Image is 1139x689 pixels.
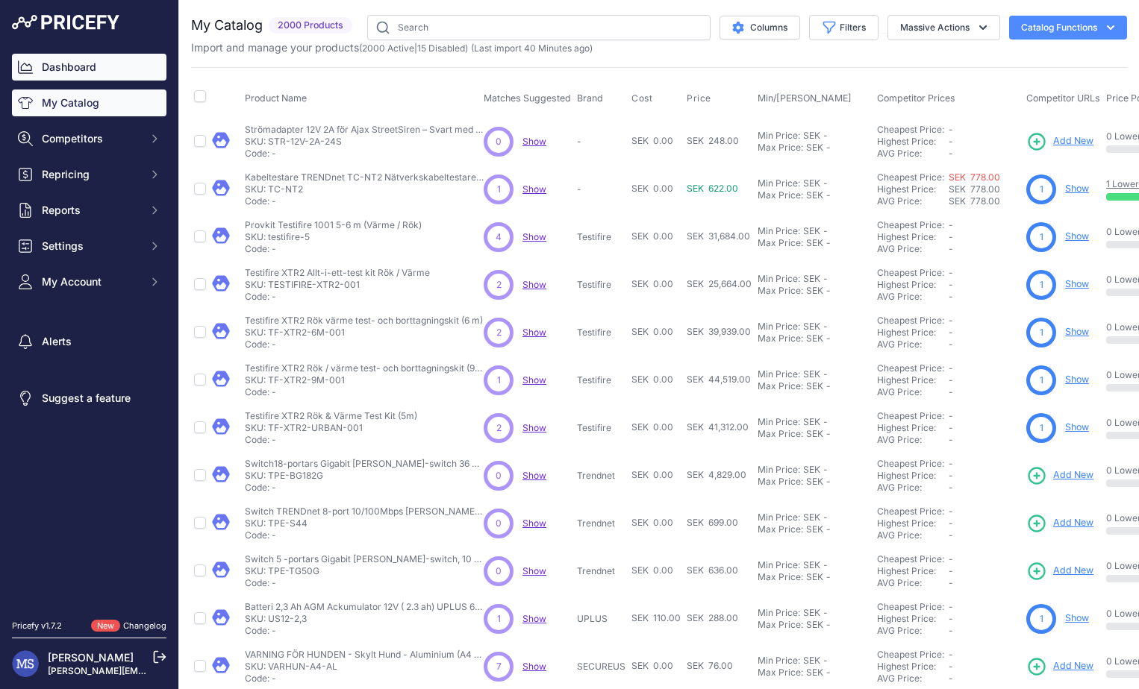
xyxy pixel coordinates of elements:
div: SEK [806,285,823,297]
span: SEK 0.00 [631,517,673,528]
div: - [823,142,831,154]
div: AVG Price: [877,243,949,255]
a: Dashboard [12,54,166,81]
p: SKU: TPE-BG182G [245,470,484,482]
div: SEK [803,559,820,571]
span: - [949,577,953,588]
div: Max Price: [758,380,803,392]
p: SKU: TF-XTR2-6M-001 [245,327,483,339]
p: Import and manage your products [191,40,593,55]
div: Max Price: [758,237,803,249]
div: - [820,321,828,333]
div: Min Price: [758,607,800,619]
span: ( | ) [359,43,468,54]
span: - [949,374,953,386]
div: SEK [803,464,820,476]
a: Cheapest Price: [877,506,944,517]
p: Testifire [577,327,625,339]
div: SEK [803,512,820,523]
span: Show [522,183,546,195]
span: SEK 699.00 [687,517,738,528]
div: SEK [803,321,820,333]
span: My Account [42,274,140,289]
span: 2 [496,326,502,339]
a: 15 Disabled [417,43,465,54]
div: - [820,464,828,476]
p: Testifire XTR2 Rök värme test- och borttagningskit (6 m) [245,315,483,327]
span: 1 [1040,421,1043,435]
span: - [949,362,953,374]
div: SEK 778.00 [949,195,1020,207]
span: SEK 248.00 [687,135,739,146]
button: Repricing [12,161,166,188]
div: - [820,273,828,285]
div: Highest Price: [877,470,949,482]
span: Add New [1053,564,1093,578]
span: Price [687,92,711,104]
a: Show [1065,421,1089,432]
button: Filters [809,15,879,40]
div: Highest Price: [877,374,949,386]
span: New [91,620,120,632]
p: Testifire [577,374,625,386]
p: Code: - [245,577,484,589]
a: Cheapest Price: [877,410,944,421]
a: Show [522,661,546,672]
div: Min Price: [758,368,800,380]
a: [PERSON_NAME][EMAIL_ADDRESS][PERSON_NAME][DOMAIN_NAME] [48,665,352,676]
div: Max Price: [758,189,803,201]
span: 1 [497,374,501,387]
span: - [949,136,953,147]
span: - [949,339,953,350]
span: Add New [1053,134,1093,148]
a: Show [522,517,546,529]
span: 0 [496,517,502,530]
div: Highest Price: [877,565,949,577]
div: Max Price: [758,476,803,488]
div: - [823,428,831,440]
p: Code: - [245,291,430,303]
a: Add New [1026,131,1093,152]
span: - [949,506,953,517]
div: Max Price: [758,285,803,297]
span: SEK 0.00 [631,278,673,289]
p: Trendnet [577,517,625,529]
span: Competitor URLs [1026,92,1100,104]
span: SEK 110.00 [631,612,681,623]
button: Competitors [12,125,166,152]
div: SEK [803,368,820,380]
span: - [949,422,953,433]
div: SEK [803,416,820,428]
h2: My Catalog [191,15,263,36]
span: 2000 Products [269,17,352,34]
span: Matches Suggested [484,92,571,104]
div: - [820,368,828,380]
p: - [577,136,625,148]
div: Highest Price: [877,422,949,434]
p: SKU: TESTIFIRE-XTR2-001 [245,279,430,291]
span: - [949,410,953,421]
a: Cheapest Price: [877,553,944,564]
span: SEK 39,939.00 [687,326,751,337]
span: Show [522,374,546,386]
div: AVG Price: [877,148,949,160]
p: Code: - [245,243,422,255]
span: 1 [497,612,501,626]
a: Show [522,470,546,481]
span: SEK 0.00 [631,374,673,385]
span: SEK 0.00 [631,326,673,337]
button: My Account [12,268,166,295]
span: 1 [1040,326,1043,339]
div: Max Price: [758,523,803,535]
span: - [949,219,953,230]
a: Cheapest Price: [877,649,944,660]
a: Cheapest Price: [877,601,944,612]
span: 4 [496,230,502,244]
span: SEK 778.00 [949,183,1000,195]
a: Show [522,231,546,242]
button: Massive Actions [887,15,1000,40]
a: Suggest a feature [12,385,166,412]
div: - [823,523,831,535]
